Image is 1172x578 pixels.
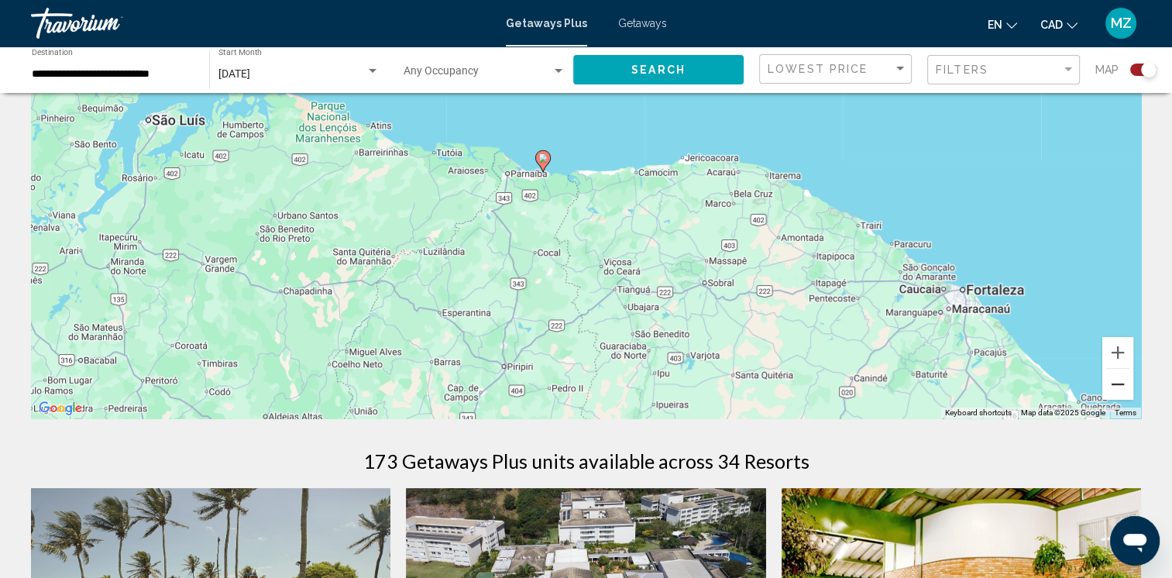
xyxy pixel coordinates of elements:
[506,17,587,29] a: Getaways Plus
[31,8,490,39] a: Travorium
[1115,408,1136,417] a: Terms
[1110,516,1160,566] iframe: Button to launch messaging window
[363,449,809,473] h1: 173 Getaways Plus units available across 34 Resorts
[573,55,744,84] button: Search
[988,19,1002,31] span: en
[768,63,868,75] span: Lowest Price
[1095,59,1119,81] span: Map
[1101,7,1141,40] button: User Menu
[1021,408,1105,417] span: Map data ©2025 Google
[936,64,988,76] span: Filters
[631,64,686,77] span: Search
[1102,337,1133,368] button: Zoom in
[618,17,667,29] a: Getaways
[1102,369,1133,400] button: Zoom out
[35,398,86,418] a: Open this area in Google Maps (opens a new window)
[927,54,1080,86] button: Filter
[988,13,1017,36] button: Change language
[768,63,907,76] mat-select: Sort by
[1111,15,1132,31] span: MZ
[35,398,86,418] img: Google
[218,67,250,80] span: [DATE]
[945,408,1012,418] button: Keyboard shortcuts
[1040,19,1063,31] span: CAD
[1040,13,1077,36] button: Change currency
